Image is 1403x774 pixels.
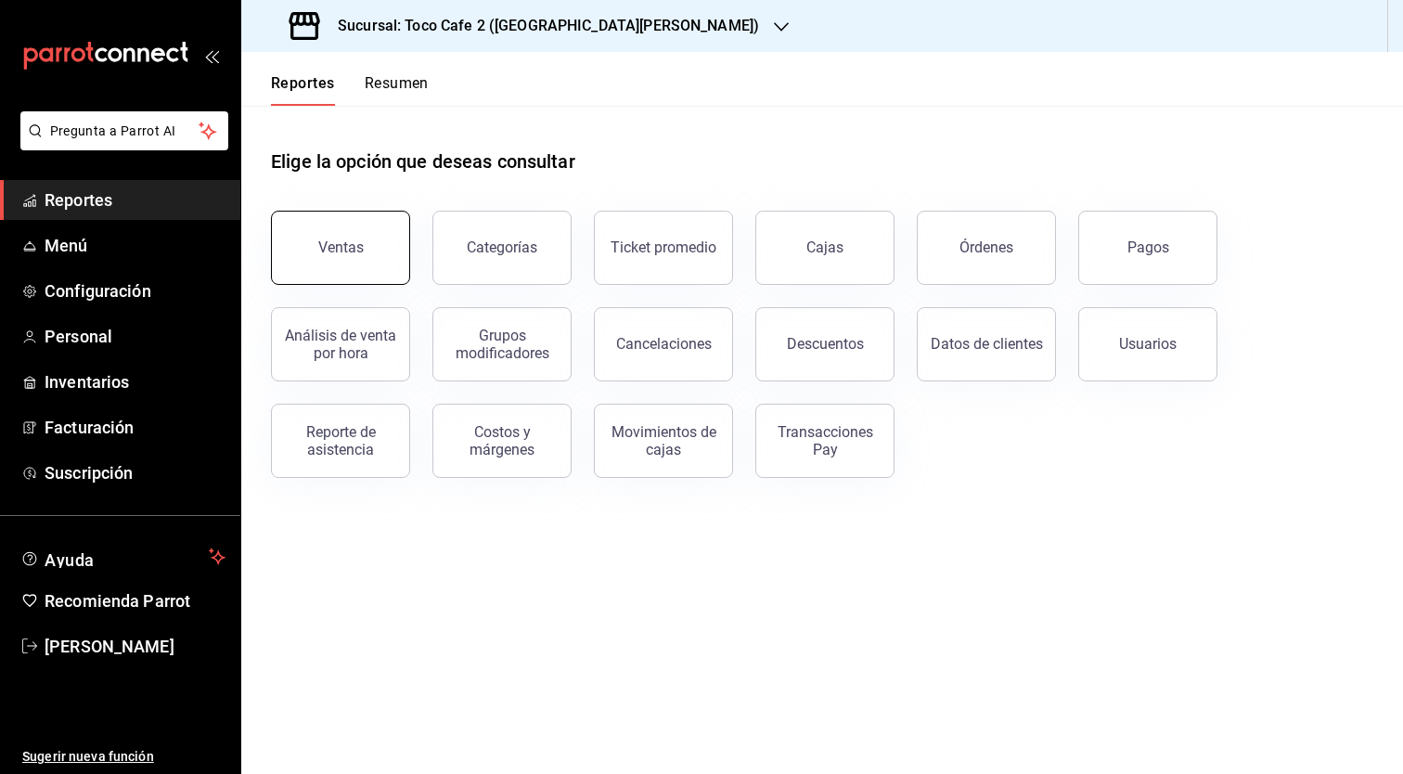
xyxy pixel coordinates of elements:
[50,122,200,141] span: Pregunta a Parrot AI
[1078,211,1217,285] button: Pagos
[806,239,843,256] div: Cajas
[444,423,560,458] div: Costos y márgenes
[611,239,716,256] div: Ticket promedio
[1127,239,1169,256] div: Pagos
[755,211,895,285] button: Cajas
[271,307,410,381] button: Análisis de venta por hora
[755,307,895,381] button: Descuentos
[318,239,364,256] div: Ventas
[594,404,733,478] button: Movimientos de cajas
[271,74,335,106] button: Reportes
[45,278,225,303] span: Configuración
[13,135,228,154] a: Pregunta a Parrot AI
[204,48,219,63] button: open_drawer_menu
[45,233,225,258] span: Menú
[959,239,1013,256] div: Órdenes
[594,307,733,381] button: Cancelaciones
[45,324,225,349] span: Personal
[20,111,228,150] button: Pregunta a Parrot AI
[467,239,537,256] div: Categorías
[1078,307,1217,381] button: Usuarios
[271,404,410,478] button: Reporte de asistencia
[432,211,572,285] button: Categorías
[45,369,225,394] span: Inventarios
[787,335,864,353] div: Descuentos
[283,327,398,362] div: Análisis de venta por hora
[271,148,575,175] h1: Elige la opción que deseas consultar
[1119,335,1177,353] div: Usuarios
[931,335,1043,353] div: Datos de clientes
[271,211,410,285] button: Ventas
[594,211,733,285] button: Ticket promedio
[45,460,225,485] span: Suscripción
[444,327,560,362] div: Grupos modificadores
[45,634,225,659] span: [PERSON_NAME]
[45,588,225,613] span: Recomienda Parrot
[616,335,712,353] div: Cancelaciones
[917,211,1056,285] button: Órdenes
[365,74,429,106] button: Resumen
[606,423,721,458] div: Movimientos de cajas
[45,187,225,213] span: Reportes
[283,423,398,458] div: Reporte de asistencia
[432,307,572,381] button: Grupos modificadores
[917,307,1056,381] button: Datos de clientes
[271,74,429,106] div: navigation tabs
[22,747,225,767] span: Sugerir nueva función
[45,546,201,568] span: Ayuda
[767,423,882,458] div: Transacciones Pay
[432,404,572,478] button: Costos y márgenes
[755,404,895,478] button: Transacciones Pay
[323,15,759,37] h3: Sucursal: Toco Cafe 2 ([GEOGRAPHIC_DATA][PERSON_NAME])
[45,415,225,440] span: Facturación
